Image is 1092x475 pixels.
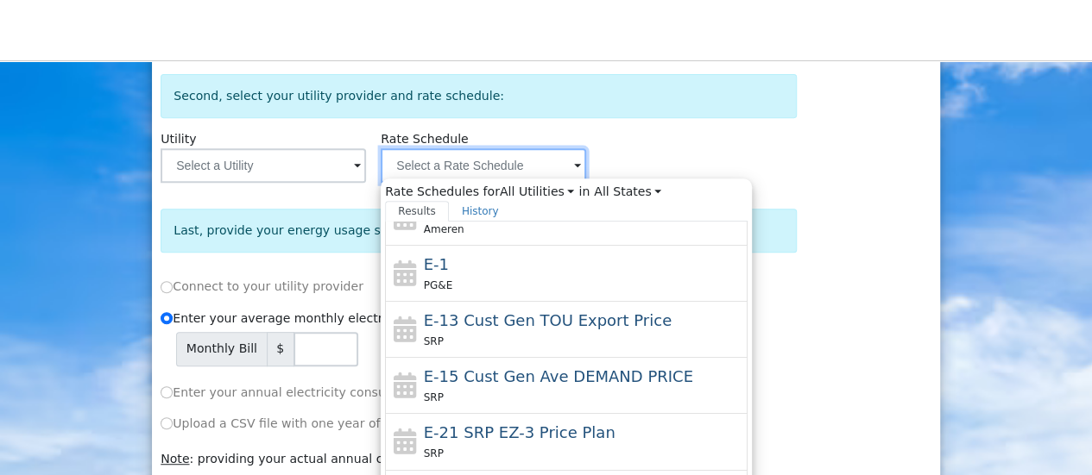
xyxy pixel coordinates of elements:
input: Enter your average monthly electricity bill [161,312,173,324]
span: E-13 Customer Generation Time-of-Use Export Price Plan for Residential Service (AMP Service 0-200) [424,311,672,329]
input: Enter your annual electricity consumption [161,386,173,398]
span: $ [267,332,294,366]
input: Connect to your utility provider [161,281,173,293]
span: Alias: None [381,132,468,146]
label: Enter your annual electricity consumption [161,384,428,402]
span: SRP [424,391,444,403]
label: Connect to your utility provider [161,278,363,296]
label: Upload a CSV file with one year of hourly consumption [161,415,505,433]
span: PG&E [424,279,452,291]
label: Enter your average monthly electricity bill [161,309,430,328]
div: : providing your actual annual consumption will result in a more accurate recommendation. [158,450,800,468]
input: Select a Rate Schedule [381,148,586,183]
label: Utility [161,130,196,148]
span: Ameren [424,223,464,235]
div: Last, provide your energy usage so we can analyze your consumption profile: [161,209,797,253]
input: Select a Utility [161,148,366,183]
span: E-1 [424,255,449,273]
span: E-15 CUSTOMER GENERATION AVERAGE DEMAND PRICE PLAN FOR RESIDENTIAL SERVICE (Amp Service 0-200) [424,367,693,385]
a: All Utilities [500,184,575,198]
u: Note [161,452,189,466]
div: Second, select your utility provider and rate schedule: [161,74,797,118]
span: E-21 SRP EZ-3 Price Plan - PRICE PLAN FOR RESIDENTIAL SUPER PEAK TIME-OF-USE SERVICE [424,423,615,441]
span: in [578,183,748,201]
span: Rate Schedules for [385,183,574,201]
span: SRP [424,447,444,459]
span: Monthly Bill [176,332,267,366]
span: SRP [424,335,444,347]
a: History [449,201,512,222]
input: Upload a CSV file with one year of hourly consumption [161,417,173,429]
a: All States [594,183,661,201]
a: Results [385,201,449,222]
